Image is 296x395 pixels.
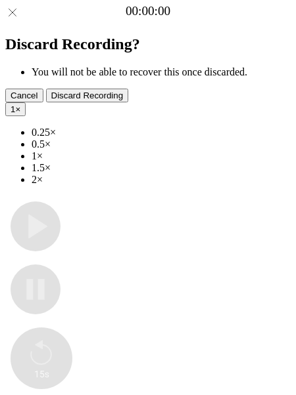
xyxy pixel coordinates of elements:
h2: Discard Recording? [5,35,291,53]
li: You will not be able to recover this once discarded. [32,66,291,78]
button: Discard Recording [46,89,129,102]
li: 0.5× [32,138,291,150]
span: 1 [11,104,15,114]
li: 1× [32,150,291,162]
a: 00:00:00 [126,4,170,18]
button: Cancel [5,89,43,102]
li: 2× [32,174,291,186]
button: 1× [5,102,26,116]
li: 0.25× [32,127,291,138]
li: 1.5× [32,162,291,174]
